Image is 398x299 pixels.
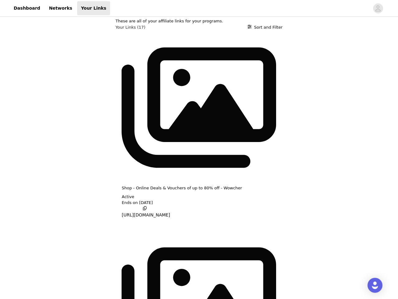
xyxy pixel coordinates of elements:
a: Your Links [77,1,110,15]
a: Networks [45,1,76,15]
div: Open Intercom Messenger [368,278,382,293]
h3: Your Links (17) [115,24,145,31]
p: Ends on [DATE] [122,200,153,206]
p: [URL][DOMAIN_NAME] [122,212,170,218]
p: These are all of your affiliate links for your programs. [115,18,282,24]
div: avatar [375,3,381,13]
button: Sort and Filter [248,24,283,31]
button: Shop - Online Deals & Vouchers of up to 80% off - Wowcher [122,185,242,191]
p: Active [122,194,134,200]
button: [URL][DOMAIN_NAME] [122,206,170,219]
a: Dashboard [10,1,44,15]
